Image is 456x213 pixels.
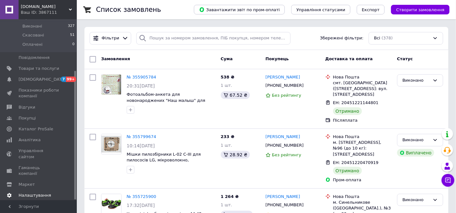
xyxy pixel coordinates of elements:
a: Фото товару [101,74,122,95]
a: № 355799674 [127,134,156,139]
a: Фотоальбом-анкета для новонароджених "Наш малыш" для хлопчика, [PHONE_NUMBER] [127,92,205,109]
span: Скасовані [22,32,44,38]
span: 7 [61,77,66,82]
span: (378) [382,36,393,40]
span: Управління статусами [296,7,345,12]
span: ЕН: 20451221144801 [333,100,379,105]
span: Показники роботи компанії [19,87,59,99]
span: Доставка та оплата [325,56,373,61]
span: Аналітика [19,137,41,143]
span: Відгуки [19,104,35,110]
span: Експорт [362,7,380,12]
span: Створити замовлення [396,7,444,12]
div: Післяплата [333,118,392,123]
span: Cума [221,56,233,61]
div: м. [STREET_ADDRESS], №96 (до 10 кг): [STREET_ADDRESS] [333,140,392,157]
span: Гаманець компанії [19,165,59,176]
div: Виплачено [397,149,434,157]
span: Без рейтингу [272,93,301,98]
span: Виконані [22,23,42,29]
span: 1 шт. [221,143,232,148]
a: № 355905784 [127,75,156,79]
h1: Список замовлень [96,6,161,13]
span: Всі [374,35,380,41]
div: 67.52 ₴ [221,91,250,99]
div: [PHONE_NUMBER] [264,81,305,90]
input: Пошук за номером замовлення, ПІБ покупця, номером телефону, Email, номером накладної [136,32,291,45]
div: Ваш ID: 3867111 [21,10,77,15]
div: смт. [GEOGRAPHIC_DATA] ([STREET_ADDRESS]: вул. [STREET_ADDRESS] [333,80,392,98]
a: [PERSON_NAME] [266,134,300,140]
a: Мішки пилозбірники L-02 C-III для пилососів LG, мікроволокно, [GEOGRAPHIC_DATA], 5 шт, 801-L02-3 [127,152,207,168]
div: Виконано [403,197,430,203]
span: Товари та послуги [19,66,59,71]
span: Замовлення [101,56,130,61]
span: Завантажити звіт по пром-оплаті [199,7,280,12]
span: Каталог ProSale [19,126,53,132]
img: Фото товару [101,75,121,94]
div: 28.92 ₴ [221,151,250,159]
img: Фото товару [101,134,121,154]
span: 0 [72,42,75,47]
span: 51 [70,32,75,38]
a: Фото товару [101,134,122,154]
span: 327 [68,23,75,29]
span: Покупці [19,115,36,121]
span: 99+ [66,77,76,82]
span: 10:14[DATE] [127,143,155,148]
span: Збережені фільтри: [320,35,364,41]
span: 20:31[DATE] [127,83,155,88]
span: Маркет [19,182,35,187]
div: Виконано [403,137,430,143]
span: 1 шт. [221,202,232,207]
span: [DEMOGRAPHIC_DATA] [19,77,66,82]
a: [PERSON_NAME] [266,74,300,80]
a: [PERSON_NAME] [266,194,300,200]
span: Фільтри [102,35,119,41]
span: Управління сайтом [19,148,59,160]
div: Отримано [333,167,362,175]
button: Завантажити звіт по пром-оплаті [194,5,285,14]
div: Нова Пошта [333,74,392,80]
span: Налаштування [19,193,51,198]
span: Покупець [266,56,289,61]
div: Нова Пошта [333,194,392,200]
span: tomm.com.ua [21,4,69,10]
span: 1 шт. [221,83,232,88]
span: Повідомлення [19,55,50,61]
span: 17:32[DATE] [127,203,155,208]
span: 1 264 ₴ [221,194,239,199]
span: 538 ₴ [221,75,235,79]
span: ЕН: 20451220470919 [333,160,379,165]
button: Експорт [357,5,385,14]
div: Нова Пошта [333,134,392,140]
span: Без рейтингу [272,152,301,157]
button: Створити замовлення [391,5,450,14]
div: [PHONE_NUMBER] [264,141,305,150]
a: № 355725900 [127,194,156,199]
div: Отримано [333,107,362,115]
button: Управління статусами [291,5,350,14]
a: Створити замовлення [385,7,450,12]
div: Пром-оплата [333,177,392,183]
div: [PHONE_NUMBER] [264,201,305,209]
span: 233 ₴ [221,134,235,139]
button: Чат з покупцем [442,174,454,187]
span: Статус [397,56,413,61]
span: Оплачені [22,42,43,47]
div: Виконано [403,77,430,84]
